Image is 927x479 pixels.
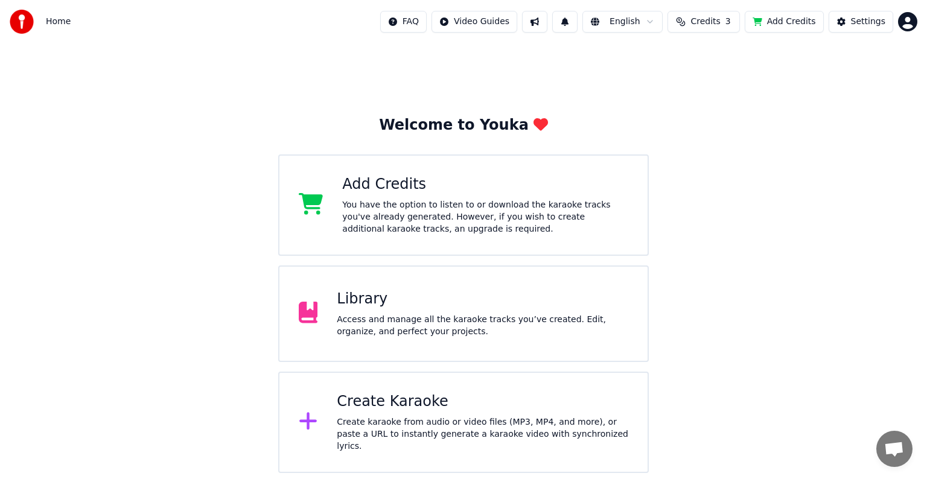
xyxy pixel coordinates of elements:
[380,11,427,33] button: FAQ
[725,16,731,28] span: 3
[851,16,885,28] div: Settings
[829,11,893,33] button: Settings
[46,16,71,28] span: Home
[667,11,740,33] button: Credits3
[337,314,628,338] div: Access and manage all the karaoke tracks you’ve created. Edit, organize, and perfect your projects.
[337,290,628,309] div: Library
[342,199,628,235] div: You have the option to listen to or download the karaoke tracks you've already generated. However...
[690,16,720,28] span: Credits
[46,16,71,28] nav: breadcrumb
[337,416,628,452] div: Create karaoke from audio or video files (MP3, MP4, and more), or paste a URL to instantly genera...
[342,175,628,194] div: Add Credits
[745,11,824,33] button: Add Credits
[432,11,517,33] button: Video Guides
[337,392,628,411] div: Create Karaoke
[876,431,913,467] div: Open chat
[379,116,548,135] div: Welcome to Youka
[10,10,34,34] img: youka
